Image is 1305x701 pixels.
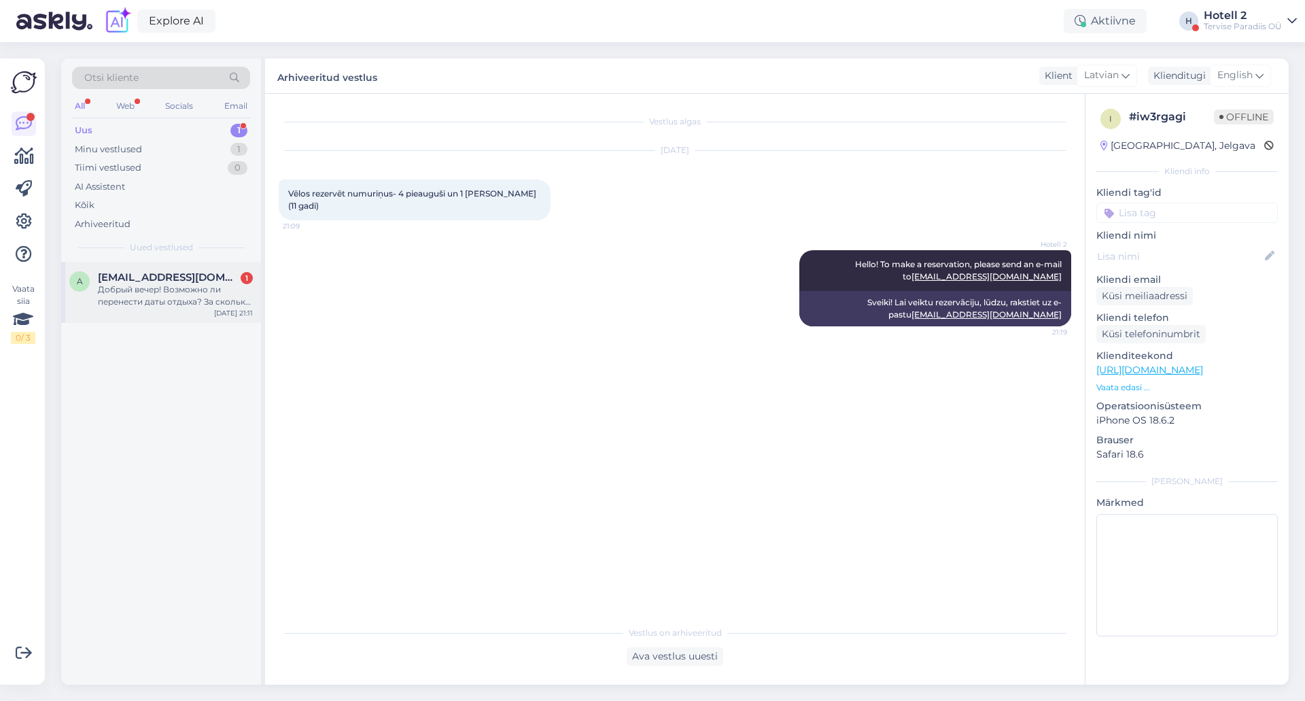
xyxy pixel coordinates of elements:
span: English [1217,68,1253,83]
div: 1 [230,124,247,137]
span: 21:19 [1016,327,1067,337]
div: H [1179,12,1198,31]
div: Klienditugi [1148,69,1206,83]
label: Arhiveeritud vestlus [277,67,377,85]
div: Klient [1039,69,1073,83]
span: Hotell 2 [1016,239,1067,250]
div: 1 [241,272,253,284]
span: i [1109,114,1112,124]
div: [PERSON_NAME] [1096,475,1278,488]
a: [EMAIL_ADDRESS][DOMAIN_NAME] [911,271,1062,281]
span: 21:09 [283,221,334,231]
div: Kliendi info [1096,165,1278,177]
div: Tiimi vestlused [75,161,141,175]
p: Kliendi tag'id [1096,186,1278,200]
p: Klienditeekond [1096,349,1278,363]
div: AI Assistent [75,180,125,194]
div: Email [222,97,250,115]
div: Tervise Paradiis OÜ [1204,21,1282,32]
div: [GEOGRAPHIC_DATA], Jelgava [1100,139,1255,153]
div: All [72,97,88,115]
span: a [77,276,83,286]
div: 0 [228,161,247,175]
div: Socials [162,97,196,115]
div: Vestlus algas [279,116,1071,128]
a: [EMAIL_ADDRESS][DOMAIN_NAME] [911,309,1062,320]
img: Askly Logo [11,69,37,95]
div: 0 / 3 [11,332,35,344]
div: Kõik [75,199,94,212]
a: Explore AI [137,10,215,33]
a: [URL][DOMAIN_NAME] [1096,364,1203,376]
p: Kliendi telefon [1096,311,1278,325]
span: Uued vestlused [130,241,193,254]
span: Latvian [1084,68,1119,83]
div: Sveiki! Lai veiktu rezervāciju, lūdzu, rakstiet uz e-pastu [799,291,1071,326]
span: Vestlus on arhiveeritud [629,627,722,639]
p: Kliendi email [1096,273,1278,287]
input: Lisa tag [1096,203,1278,223]
div: Ava vestlus uuesti [627,647,723,666]
div: [DATE] [279,144,1071,156]
span: Hello! To make a reservation, please send an e-mail to [855,259,1064,281]
a: Hotell 2Tervise Paradiis OÜ [1204,10,1297,32]
input: Lisa nimi [1097,249,1262,264]
p: Kliendi nimi [1096,228,1278,243]
p: Brauser [1096,433,1278,447]
div: Hotell 2 [1204,10,1282,21]
p: Safari 18.6 [1096,447,1278,462]
div: Arhiveeritud [75,218,130,231]
div: Uus [75,124,92,137]
span: Offline [1214,109,1274,124]
div: Küsi telefoninumbrit [1096,325,1206,343]
p: Operatsioonisüsteem [1096,399,1278,413]
p: Vaata edasi ... [1096,381,1278,394]
p: iPhone OS 18.6.2 [1096,413,1278,428]
div: Aktiivne [1064,9,1147,33]
div: Vaata siia [11,283,35,344]
div: Web [114,97,137,115]
p: Märkmed [1096,496,1278,510]
span: Vēlos rezervēt numuriņus- 4 pieauguši un 1 [PERSON_NAME] (11 gadi) [288,188,538,211]
div: Küsi meiliaadressi [1096,287,1193,305]
div: [DATE] 21:11 [214,308,253,318]
div: # iw3rgagi [1129,109,1214,125]
div: Добрый вечер! Возможно ли перенести даты отдыха? За сколько до бронирования можно перенести даты? [98,284,253,308]
img: explore-ai [103,7,132,35]
span: angelinakuzmenkova@inbox.lv [98,271,239,284]
div: Minu vestlused [75,143,142,156]
span: Otsi kliente [84,71,139,85]
div: 1 [230,143,247,156]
